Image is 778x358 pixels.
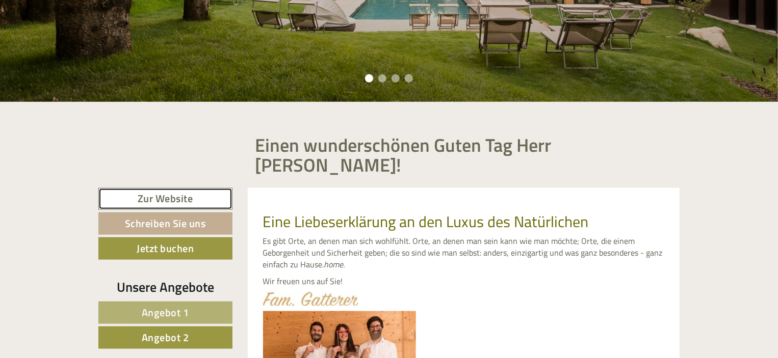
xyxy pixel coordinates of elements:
img: image [263,292,358,306]
p: Wir freuen uns auf Sie! [263,276,665,287]
span: Eine Liebeserklärung an den Luxus des Natürlichen [263,210,589,233]
span: Angebot 1 [142,305,189,320]
a: Zur Website [98,188,232,210]
em: home. [324,258,345,270]
a: Jetzt buchen [98,237,232,260]
p: Es gibt Orte, an denen man sich wohlfühlt. Orte, an denen man sein kann wie man möchte; Orte, die... [263,235,665,270]
div: Unsere Angebote [98,278,232,296]
span: Angebot 2 [142,329,189,345]
h1: Einen wunderschönen Guten Tag Herr [PERSON_NAME]! [255,135,672,175]
a: Schreiben Sie uns [98,212,232,235]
